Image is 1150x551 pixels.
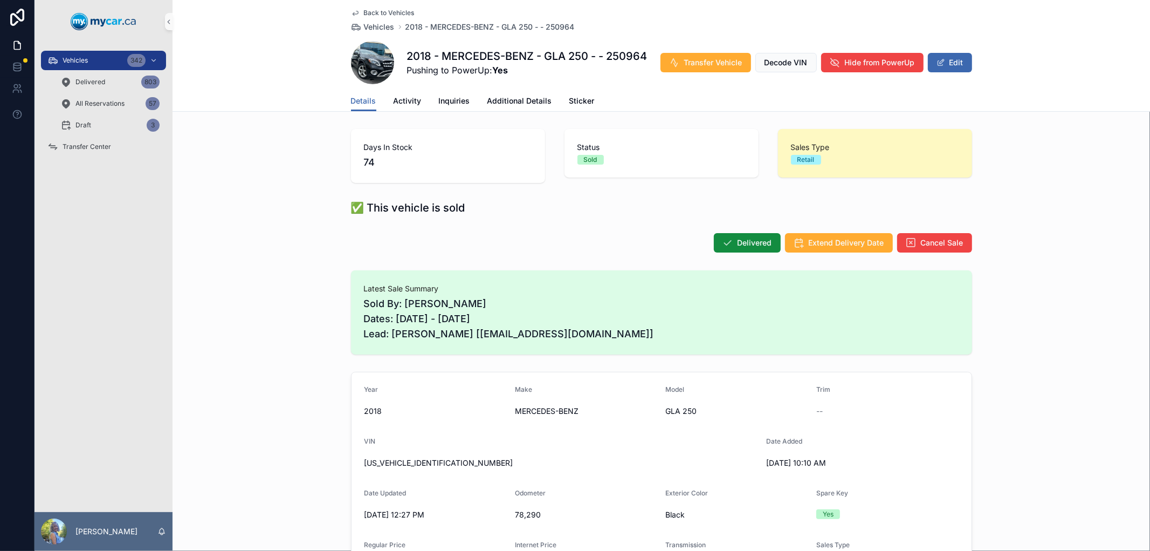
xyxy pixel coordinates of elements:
[364,142,532,153] span: Days In Stock
[823,509,834,519] div: Yes
[816,489,848,497] span: Spare Key
[515,541,556,549] span: Internet Price
[364,541,406,549] span: Regular Price
[394,96,422,106] span: Activity
[146,97,160,110] div: 57
[515,406,657,417] span: MERCEDES-BENZ
[816,385,830,393] span: Trim
[364,406,507,417] span: 2018
[407,64,648,77] span: Pushing to PowerUp:
[54,94,166,113] a: All Reservations57
[569,91,595,113] a: Sticker
[569,96,595,106] span: Sticker
[493,65,508,76] strong: Yes
[364,509,507,520] span: [DATE] 12:27 PM
[127,54,146,67] div: 342
[816,406,823,417] span: --
[63,56,88,65] span: Vehicles
[75,526,137,537] p: [PERSON_NAME]
[439,96,470,106] span: Inquiries
[364,22,395,32] span: Vehicles
[75,121,91,130] span: Draft
[928,53,972,72] button: Edit
[766,437,802,445] span: Date Added
[75,99,125,108] span: All Reservations
[364,283,959,294] span: Latest Sale Summary
[141,76,160,89] div: 803
[666,406,808,417] span: GLA 250
[577,142,746,153] span: Status
[405,22,575,32] a: 2018 - MERCEDES-BENZ - GLA 250 - - 250964
[41,137,166,157] a: Transfer Center
[738,237,772,248] span: Delivered
[71,13,136,30] img: App logo
[666,509,808,520] span: Black
[439,91,470,113] a: Inquiries
[351,200,465,215] h1: ✅ This vehicle is sold
[351,9,415,17] a: Back to Vehicles
[766,458,908,468] span: [DATE] 10:10 AM
[147,119,160,132] div: 3
[364,296,959,342] span: Sold By: [PERSON_NAME] Dates: [DATE] - [DATE] Lead: [PERSON_NAME] [[EMAIL_ADDRESS][DOMAIN_NAME]]
[35,43,173,171] div: scrollable content
[487,91,552,113] a: Additional Details
[515,385,532,393] span: Make
[351,22,395,32] a: Vehicles
[394,91,422,113] a: Activity
[897,233,972,253] button: Cancel Sale
[785,233,893,253] button: Extend Delivery Date
[666,489,708,497] span: Exterior Color
[364,458,758,468] span: [US_VEHICLE_IDENTIFICATION_NUMBER]
[666,541,706,549] span: Transmission
[666,385,685,393] span: Model
[765,57,808,68] span: Decode VIN
[755,53,817,72] button: Decode VIN
[797,155,815,165] div: Retail
[684,57,742,68] span: Transfer Vehicle
[364,437,376,445] span: VIN
[821,53,924,72] button: Hide from PowerUp
[54,72,166,92] a: Delivered803
[351,96,376,106] span: Details
[364,9,415,17] span: Back to Vehicles
[63,142,111,151] span: Transfer Center
[351,91,376,112] a: Details
[845,57,915,68] span: Hide from PowerUp
[487,96,552,106] span: Additional Details
[515,509,657,520] span: 78,290
[364,155,532,170] span: 74
[364,385,378,393] span: Year
[364,489,407,497] span: Date Updated
[816,541,850,549] span: Sales Type
[791,142,959,153] span: Sales Type
[41,51,166,70] a: Vehicles342
[407,49,648,64] h1: 2018 - MERCEDES-BENZ - GLA 250 - - 250964
[660,53,751,72] button: Transfer Vehicle
[584,155,597,165] div: Sold
[714,233,781,253] button: Delivered
[515,489,546,497] span: Odometer
[75,78,105,86] span: Delivered
[54,115,166,135] a: Draft3
[809,237,884,248] span: Extend Delivery Date
[921,237,963,248] span: Cancel Sale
